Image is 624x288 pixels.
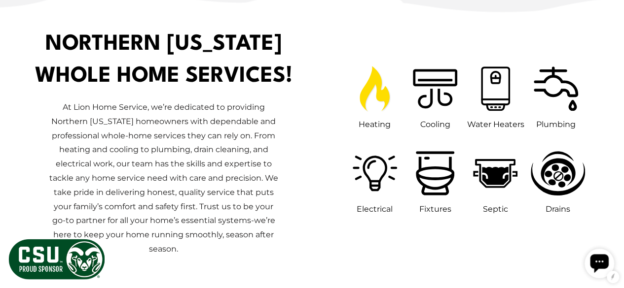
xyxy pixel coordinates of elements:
[357,204,393,214] span: Electrical
[411,146,460,216] a: Fixtures
[15,29,312,93] h1: Northern [US_STATE] Whole Home Services!
[526,146,590,216] a: Drains
[467,62,524,131] a: Water Heaters
[348,146,402,216] a: Electrical
[355,62,394,131] a: Heating
[546,204,570,214] span: Drains
[483,204,508,214] span: Septic
[419,204,451,214] span: Fixtures
[4,4,34,33] div: Open chat widget
[408,62,462,131] a: Cooling
[536,120,576,129] span: Plumbing
[7,238,106,281] img: CSU Sponsor Badge
[48,100,279,256] p: At Lion Home Service, we’re dedicated to providing Northern [US_STATE] homeowners with dependable...
[529,62,583,131] a: Plumbing
[468,146,522,216] a: Septic
[467,120,524,129] span: Water Heaters
[420,120,450,129] span: Cooling
[359,120,391,129] span: Heating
